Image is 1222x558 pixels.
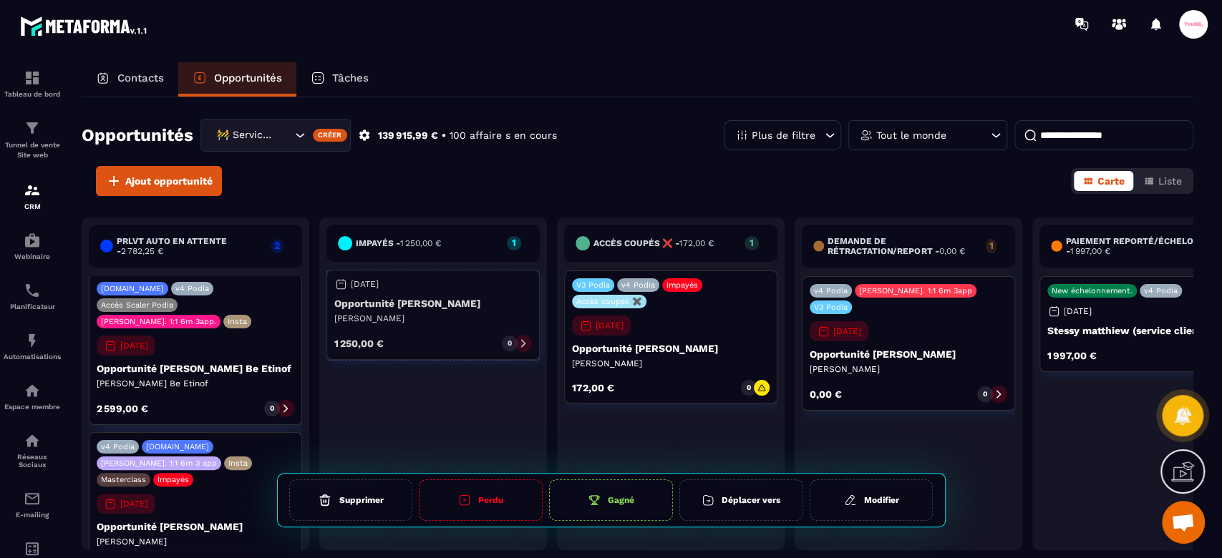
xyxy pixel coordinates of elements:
p: [PERSON_NAME] [572,358,770,369]
img: formation [24,119,41,137]
button: Ajout opportunité [96,166,222,196]
p: Tableau de bord [4,90,61,98]
p: 100 affaire s en cours [450,129,557,142]
p: Accès Scaler Podia [101,300,173,310]
p: V3 Podia [576,280,610,290]
p: Tunnel de vente Site web [4,140,61,160]
p: Impayés [666,280,698,290]
p: Opportunité [PERSON_NAME] Be Etinof [97,363,294,374]
img: accountant [24,540,41,557]
p: 0 [270,403,274,413]
h6: Déplacer vers [722,495,780,505]
a: schedulerschedulerPlanificateur [4,271,61,321]
p: [PERSON_NAME]. 1:1 6m 3app [859,286,972,295]
p: [PERSON_NAME] [97,536,294,547]
div: Ouvrir le chat [1162,501,1205,544]
p: • [442,129,446,142]
p: CRM [4,202,61,210]
img: automations [24,382,41,399]
p: v4 Podia [175,284,209,293]
a: automationsautomationsAutomatisations [4,321,61,371]
p: [DATE] [833,326,861,336]
p: v4 Podia [1144,286,1178,295]
h2: Opportunités [82,121,193,150]
p: Tout le monde [876,130,946,140]
span: Liste [1158,175,1182,187]
h6: Impayés - [356,238,441,248]
p: v4 Podia [814,286,848,295]
a: Opportunités [178,62,296,97]
img: cup-gr.aac5f536.svg [588,494,601,506]
p: Plus de filtre [752,130,815,140]
span: 🚧 Service Client [213,127,277,143]
p: [DATE] [1064,306,1092,316]
span: 2 782,25 € [121,246,163,256]
p: [DATE] [120,341,148,351]
p: 0 [508,339,512,349]
p: [PERSON_NAME] [810,363,1007,375]
p: Automatisations [4,353,61,361]
p: 1 250,00 € [334,339,384,349]
p: New échelonnement. [1052,286,1133,295]
p: Accès coupés ✖️ [576,297,642,306]
button: Liste [1135,171,1191,191]
p: 1 [986,240,996,250]
p: [DOMAIN_NAME] [101,284,164,293]
p: [PERSON_NAME]. 1:1 6m 3 app [101,459,217,468]
p: Webinaire [4,253,61,260]
p: 172,00 € [572,383,614,393]
div: Search for option [200,119,351,152]
img: automations [24,232,41,249]
p: 1 [745,238,759,248]
img: formation [24,69,41,87]
p: [PERSON_NAME] [334,313,532,325]
p: 0 [747,383,751,393]
p: 0 [983,389,987,399]
p: Opportunité [PERSON_NAME] [810,348,1007,360]
p: Tâches [332,72,369,84]
img: formation [24,182,41,199]
span: 1 997,00 € [1070,246,1110,256]
p: Insta [228,459,248,468]
p: [DOMAIN_NAME] [146,442,209,451]
p: Opportunités [214,72,282,84]
span: Carte [1097,175,1125,187]
a: automationsautomationsEspace membre [4,371,61,421]
h6: Demande de rétractation/report - [828,236,978,256]
p: v4 Podia [101,442,135,451]
p: Planificateur [4,303,61,310]
input: Search for option [277,127,291,143]
span: 1 250,00 € [400,238,441,248]
p: [DATE] [596,320,624,331]
span: 172,00 € [679,238,714,248]
h6: accès coupés ❌ - [593,238,714,248]
p: Espace membre [4,403,61,411]
p: Contacts [117,72,164,84]
p: 2 599,00 € [97,403,148,413]
a: Tâches [296,62,383,97]
h6: PRLVT auto en attente - [117,236,263,256]
p: 139 915,99 € [378,129,438,142]
h6: Modifier [864,495,899,505]
p: 0,00 € [810,389,842,399]
a: automationsautomationsWebinaire [4,221,61,271]
p: Opportunité [PERSON_NAME] [334,298,532,310]
h6: Gagné [608,495,634,505]
p: [PERSON_NAME] Be Etinof [97,378,294,389]
p: Insta [228,317,247,326]
img: scheduler [24,282,41,299]
span: Ajout opportunité [125,174,213,188]
img: automations [24,332,41,349]
a: social-networksocial-networkRéseaux Sociaux [4,421,61,479]
p: Opportunité [PERSON_NAME] [572,343,770,354]
img: logo [20,13,149,39]
a: formationformationTableau de bord [4,59,61,109]
p: 2 [271,240,283,250]
p: [PERSON_NAME]. 1:1 6m 3app. [101,317,216,326]
p: [DATE] [351,280,379,290]
h6: Perdu [478,495,503,505]
a: formationformationCRM [4,171,61,221]
button: Carte [1074,171,1133,191]
h6: Supprimer [339,495,384,505]
p: 1 997,00 € [1047,351,1097,361]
